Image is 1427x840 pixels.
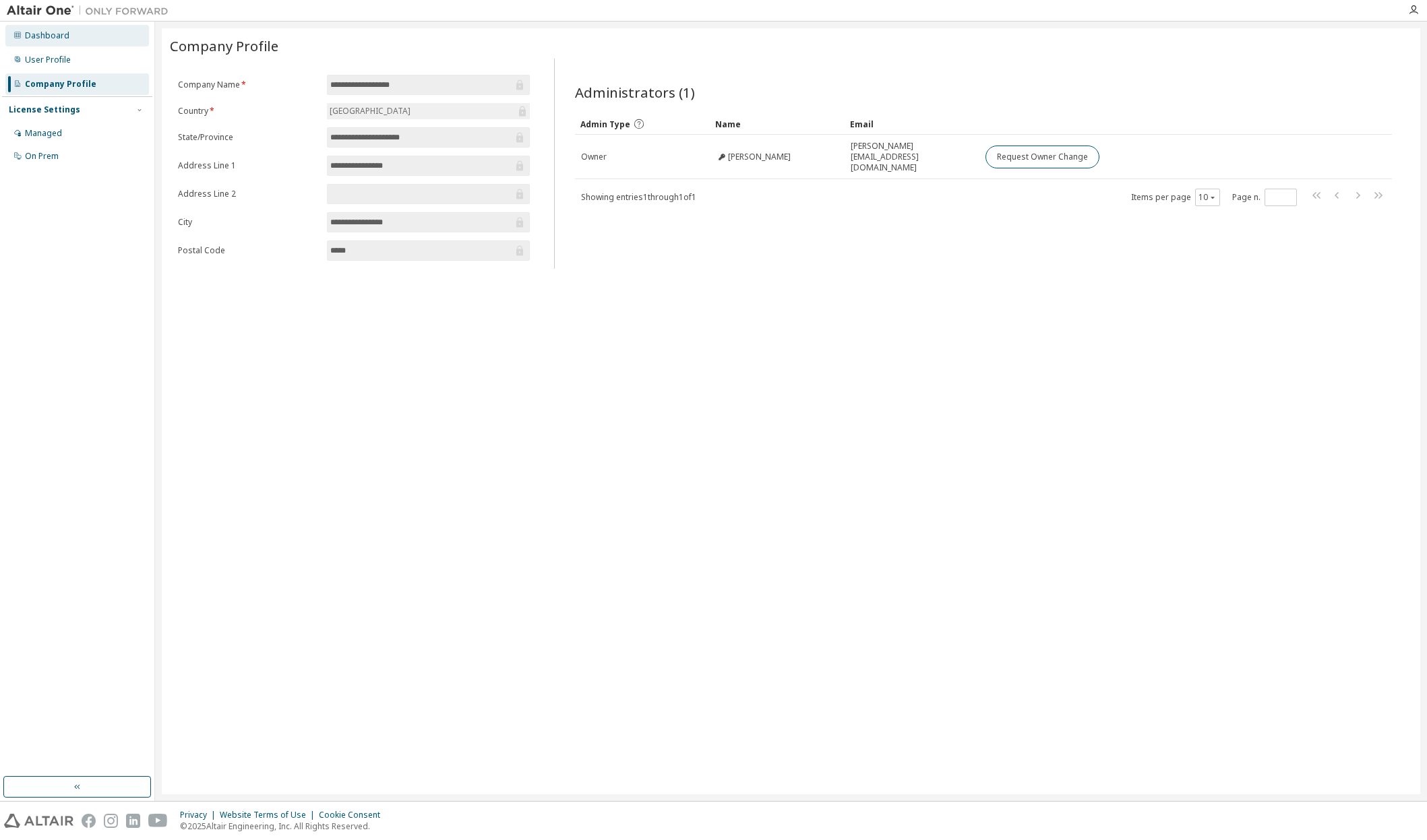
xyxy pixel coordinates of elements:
div: Website Terms of Use [220,810,319,820]
div: Cookie Consent [319,810,388,820]
div: Dashboard [25,30,69,41]
div: [GEOGRAPHIC_DATA] [327,103,530,119]
button: 10 [1198,192,1217,203]
img: youtube.svg [148,814,168,828]
label: Postal Code [178,245,319,256]
span: Page n. [1232,189,1297,206]
button: Request Owner Change [985,146,1099,168]
label: Company Name [178,79,319,90]
div: Managed [25,128,62,139]
img: altair_logo.svg [4,814,73,828]
span: Admin Type [580,119,630,130]
span: Company Profile [170,36,278,55]
img: facebook.svg [82,814,96,828]
div: User Profile [25,55,71,65]
label: City [178,217,319,228]
div: Name [715,113,839,135]
img: linkedin.svg [126,814,140,828]
label: Address Line 1 [178,160,319,171]
span: Items per page [1131,189,1220,206]
div: Company Profile [25,79,96,90]
img: Altair One [7,4,175,18]
label: Address Line 2 [178,189,319,199]
span: [PERSON_NAME][EMAIL_ADDRESS][DOMAIN_NAME] [851,141,973,173]
span: Owner [581,152,607,162]
span: Administrators (1) [575,83,695,102]
span: Showing entries 1 through 1 of 1 [581,191,696,203]
label: Country [178,106,319,117]
p: © 2025 Altair Engineering, Inc. All Rights Reserved. [180,820,388,832]
div: [GEOGRAPHIC_DATA] [328,104,413,119]
div: Privacy [180,810,220,820]
span: [PERSON_NAME] [728,152,791,162]
img: instagram.svg [104,814,118,828]
div: License Settings [9,104,80,115]
div: Email [850,113,974,135]
div: On Prem [25,151,59,162]
label: State/Province [178,132,319,143]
